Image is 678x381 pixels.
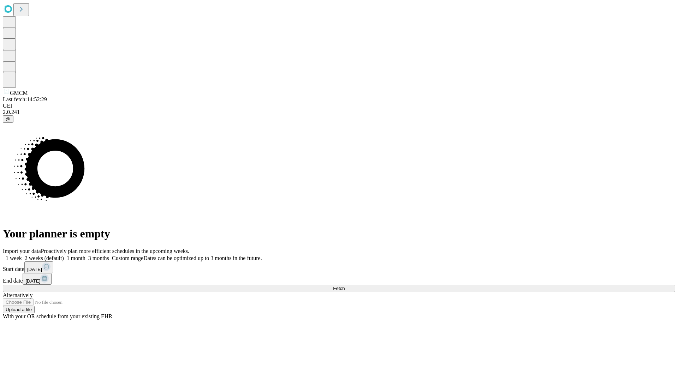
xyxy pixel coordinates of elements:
[24,261,53,273] button: [DATE]
[3,261,675,273] div: Start date
[3,227,675,240] h1: Your planner is empty
[6,116,11,122] span: @
[3,285,675,292] button: Fetch
[25,255,64,261] span: 2 weeks (default)
[3,313,112,319] span: With your OR schedule from your existing EHR
[88,255,109,261] span: 3 months
[3,292,32,298] span: Alternatively
[3,306,35,313] button: Upload a file
[67,255,85,261] span: 1 month
[25,278,40,284] span: [DATE]
[27,267,42,272] span: [DATE]
[3,96,47,102] span: Last fetch: 14:52:29
[3,109,675,115] div: 2.0.241
[3,248,41,254] span: Import your data
[3,103,675,109] div: GEI
[143,255,262,261] span: Dates can be optimized up to 3 months in the future.
[10,90,28,96] span: GMCM
[23,273,52,285] button: [DATE]
[3,273,675,285] div: End date
[41,248,189,254] span: Proactively plan more efficient schedules in the upcoming weeks.
[333,286,345,291] span: Fetch
[3,115,13,123] button: @
[6,255,22,261] span: 1 week
[112,255,143,261] span: Custom range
